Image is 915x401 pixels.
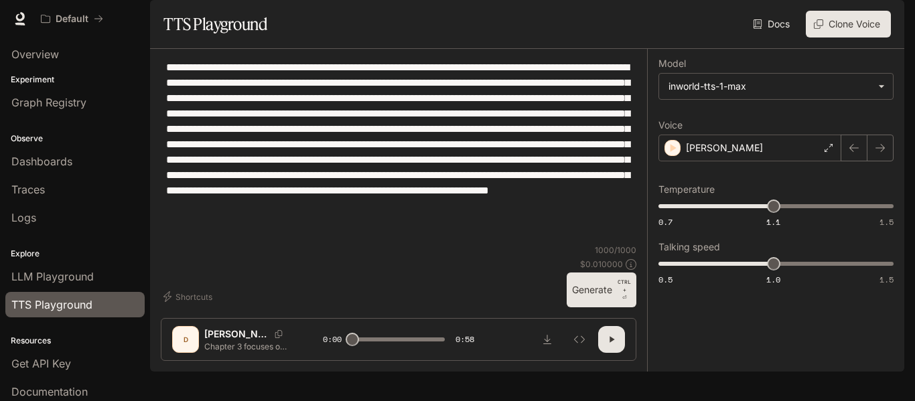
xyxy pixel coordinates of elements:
[879,274,894,285] span: 1.5
[658,216,673,228] span: 0.7
[658,242,720,252] p: Talking speed
[204,341,291,352] p: Chapter 3 focuses on probable cause and the standards officers and courts use to decide when sear...
[161,286,218,307] button: Shortcuts
[806,11,891,37] button: Clone Voice
[658,274,673,285] span: 0.5
[567,272,636,307] button: GenerateCTRL +⏎
[163,11,267,37] h1: TTS Playground
[658,185,715,194] p: Temperature
[658,121,683,130] p: Voice
[269,330,288,338] button: Copy Voice ID
[175,329,196,350] div: D
[534,326,561,353] button: Download audio
[750,11,795,37] a: Docs
[766,274,780,285] span: 1.0
[879,216,894,228] span: 1.5
[618,278,631,302] p: ⏎
[659,74,893,99] div: inworld-tts-1-max
[35,5,109,32] button: All workspaces
[566,326,593,353] button: Inspect
[56,13,88,25] p: Default
[686,141,763,155] p: [PERSON_NAME]
[455,333,474,346] span: 0:58
[618,278,631,294] p: CTRL +
[323,333,342,346] span: 0:00
[204,327,269,341] p: [PERSON_NAME]
[766,216,780,228] span: 1.1
[668,80,871,93] div: inworld-tts-1-max
[658,59,686,68] p: Model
